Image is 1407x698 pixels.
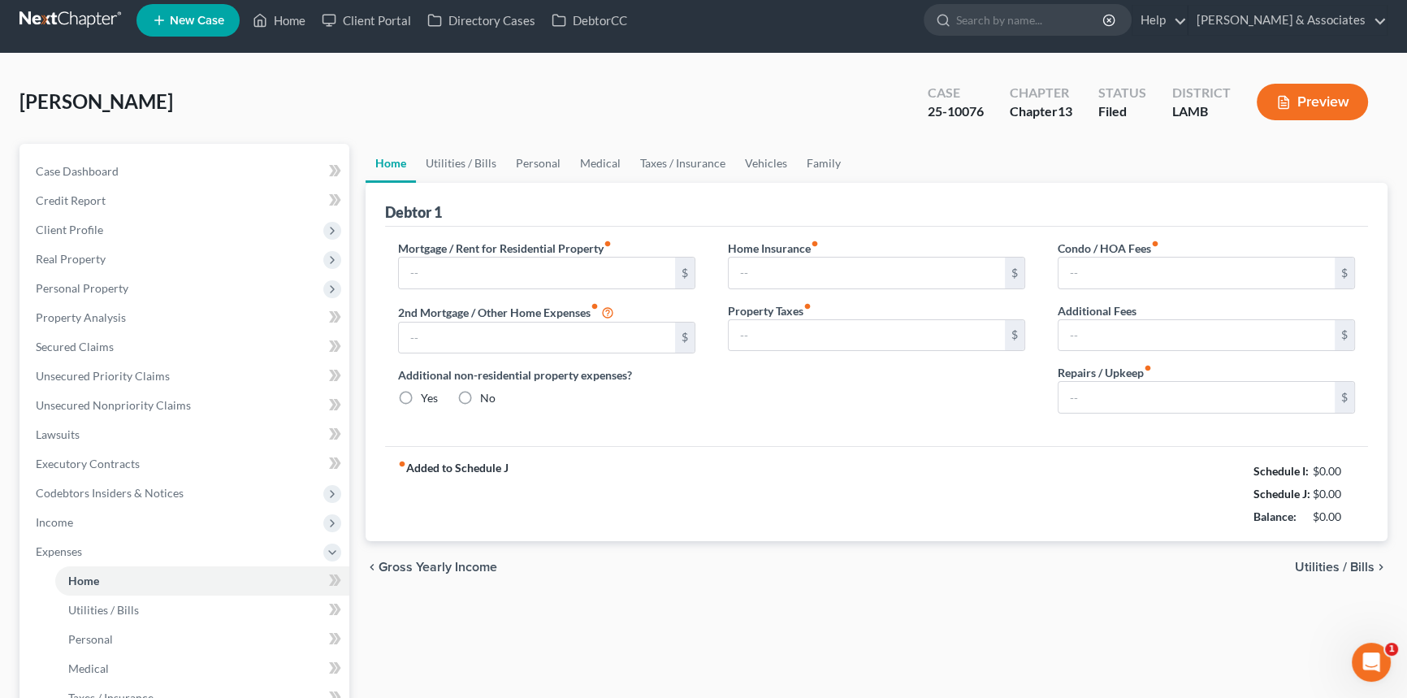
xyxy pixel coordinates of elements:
strong: Balance: [1253,509,1297,523]
a: [PERSON_NAME] & Associates [1188,6,1387,35]
a: Utilities / Bills [55,596,349,625]
div: $ [1005,320,1024,351]
span: 13 [1058,103,1072,119]
label: Additional Fees [1058,302,1136,319]
label: No [480,390,496,406]
button: Utilities / Bills chevron_right [1295,561,1388,574]
a: Personal [55,625,349,654]
a: Secured Claims [23,332,349,362]
span: Case Dashboard [36,164,119,178]
span: Credit Report [36,193,106,207]
strong: Schedule I: [1253,464,1309,478]
a: Case Dashboard [23,157,349,186]
i: fiber_manual_record [1151,240,1159,248]
div: $ [675,258,695,288]
strong: Added to Schedule J [398,460,509,528]
span: Personal [68,632,113,646]
span: Income [36,515,73,529]
label: Mortgage / Rent for Residential Property [398,240,612,257]
div: 25-10076 [928,102,984,121]
span: Executory Contracts [36,457,140,470]
a: Family [797,144,851,183]
label: Home Insurance [728,240,819,257]
input: -- [1058,382,1335,413]
i: fiber_manual_record [604,240,612,248]
a: Lawsuits [23,420,349,449]
i: fiber_manual_record [803,302,812,310]
span: Property Analysis [36,310,126,324]
span: Codebtors Insiders & Notices [36,486,184,500]
span: Unsecured Priority Claims [36,369,170,383]
div: Case [928,84,984,102]
label: Repairs / Upkeep [1058,364,1152,381]
strong: Schedule J: [1253,487,1310,501]
span: Expenses [36,544,82,558]
a: Property Analysis [23,303,349,332]
a: Vehicles [735,144,797,183]
a: Credit Report [23,186,349,215]
span: [PERSON_NAME] [19,89,173,113]
span: Home [68,574,99,587]
div: $ [1335,382,1354,413]
input: -- [729,320,1005,351]
div: Filed [1098,102,1146,121]
a: Unsecured Nonpriority Claims [23,391,349,420]
div: Chapter [1010,102,1072,121]
div: Chapter [1010,84,1072,102]
div: Debtor 1 [385,202,442,222]
a: Client Portal [314,6,419,35]
span: Utilities / Bills [1295,561,1375,574]
a: Medical [570,144,630,183]
label: 2nd Mortgage / Other Home Expenses [398,302,614,322]
button: Preview [1257,84,1368,120]
input: -- [399,323,675,353]
a: Medical [55,654,349,683]
label: Yes [421,390,438,406]
iframe: Intercom live chat [1352,643,1391,682]
div: Status [1098,84,1146,102]
i: fiber_manual_record [811,240,819,248]
div: $0.00 [1313,509,1356,525]
a: DebtorCC [543,6,635,35]
a: Taxes / Insurance [630,144,735,183]
span: Lawsuits [36,427,80,441]
span: Medical [68,661,109,675]
div: $ [1335,258,1354,288]
div: $ [1335,320,1354,351]
i: fiber_manual_record [591,302,599,310]
div: LAMB [1172,102,1231,121]
span: Secured Claims [36,340,114,353]
a: Home [366,144,416,183]
span: New Case [170,15,224,27]
span: Real Property [36,252,106,266]
input: -- [1058,258,1335,288]
input: -- [1058,320,1335,351]
div: District [1172,84,1231,102]
span: Utilities / Bills [68,603,139,617]
i: chevron_right [1375,561,1388,574]
i: chevron_left [366,561,379,574]
label: Additional non-residential property expenses? [398,366,695,384]
div: $0.00 [1313,486,1356,502]
label: Condo / HOA Fees [1058,240,1159,257]
a: Utilities / Bills [416,144,506,183]
a: Directory Cases [419,6,543,35]
div: $ [1005,258,1024,288]
a: Home [245,6,314,35]
span: Client Profile [36,223,103,236]
span: Personal Property [36,281,128,295]
div: $0.00 [1313,463,1356,479]
label: Property Taxes [728,302,812,319]
span: Gross Yearly Income [379,561,497,574]
input: Search by name... [956,5,1105,35]
span: Unsecured Nonpriority Claims [36,398,191,412]
i: fiber_manual_record [398,460,406,468]
input: -- [399,258,675,288]
div: $ [675,323,695,353]
a: Help [1132,6,1187,35]
span: 1 [1385,643,1398,656]
a: Personal [506,144,570,183]
button: chevron_left Gross Yearly Income [366,561,497,574]
input: -- [729,258,1005,288]
a: Unsecured Priority Claims [23,362,349,391]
